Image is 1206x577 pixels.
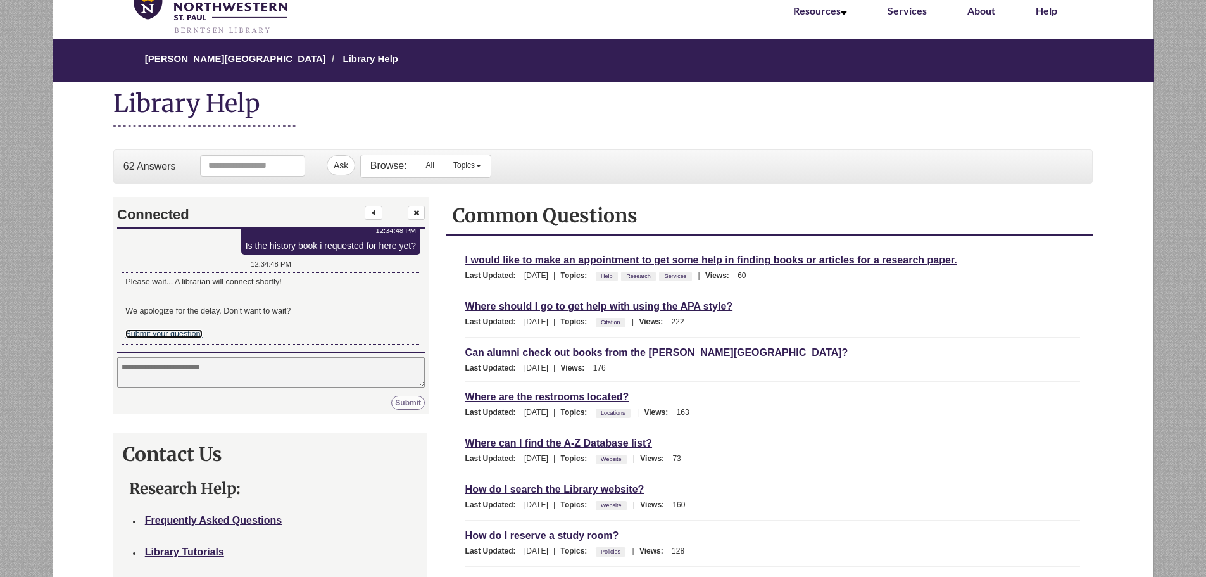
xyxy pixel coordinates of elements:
span: | [550,547,558,555]
a: Where are the restrooms located? [465,390,629,404]
a: [PERSON_NAME][GEOGRAPHIC_DATA] [145,53,326,64]
span: 60 [738,271,746,280]
a: How do I reserve a study room? [465,528,619,543]
span: Last Updated: [465,454,522,463]
span: | [695,271,703,280]
a: Where can I find the A-Z Database list? [465,436,652,450]
a: Frequently Asked Questions [145,515,282,526]
span: Last Updated: [465,271,522,280]
span: 160 [672,500,685,509]
span: [DATE] [524,454,548,463]
span: [DATE] [524,271,548,280]
button: Ask [327,155,355,175]
a: I would like to make an appointment to get some help in finding books or articles for a research ... [465,253,957,267]
span: | [550,364,558,372]
a: Resources [793,4,847,16]
span: Topics: [561,408,594,417]
span: Views: [644,408,674,417]
ul: Topics: [596,547,629,555]
span: Views: [561,364,591,372]
span: | [550,408,558,417]
a: How do I search the Library website? [465,482,644,497]
a: About [967,4,995,16]
a: Locations [599,406,627,420]
div: Chat Widget [113,197,427,414]
p: Browse: [370,159,407,173]
span: 222 [672,317,684,326]
a: All [417,155,444,175]
a: Can alumni check out books from the [PERSON_NAME][GEOGRAPHIC_DATA]? [465,345,848,360]
span: [DATE] [524,408,548,417]
span: [DATE] [524,547,548,555]
p: 62 Answers [123,160,176,174]
span: Last Updated: [465,364,522,372]
a: Website [599,498,623,512]
span: 163 [677,408,689,417]
span: [DATE] [524,364,548,372]
span: | [629,317,637,326]
span: Topics: [561,271,594,280]
a: Where should I go to get help with using the APA style? [465,299,733,314]
ul: Topics: [596,271,695,280]
a: Help [1036,4,1057,16]
a: Help [599,269,615,283]
h2: Contact Us [123,442,418,466]
span: | [550,500,558,509]
span: Views: [640,454,670,463]
span: [DATE] [524,500,548,509]
a: Policies [599,545,622,559]
span: Last Updated: [465,408,522,417]
ul: Topics: [596,454,630,463]
a: Library Help [342,53,398,64]
span: Topics: [561,454,594,463]
span: Views: [639,317,669,326]
span: | [550,317,558,326]
span: Last Updated: [465,547,522,555]
span: Views: [705,271,736,280]
span: 128 [672,547,684,555]
a: Research [624,269,653,283]
span: Last Updated: [465,500,522,509]
span: | [550,454,558,463]
a: Topics [444,155,491,175]
span: | [629,547,637,555]
h1: Library Help [113,88,296,127]
ul: Topics: [596,317,629,326]
a: Website [599,452,623,466]
span: | [630,500,638,509]
span: | [634,408,642,417]
span: | [550,271,558,280]
span: Topics: [561,500,594,509]
span: 176 [593,364,606,372]
span: Topics: [561,317,594,326]
strong: Research Help: [129,479,241,498]
span: Views: [640,500,670,509]
span: [DATE] [524,317,548,326]
span: Last Updated: [465,317,522,326]
ul: Topics: [596,408,634,417]
a: Services [663,269,689,283]
a: Library Tutorials [145,547,224,557]
a: Citation [599,315,622,329]
h2: Common Questions [453,203,1087,227]
span: 73 [672,454,681,463]
span: Views: [639,547,670,555]
button: Submit [277,198,311,212]
span: | [630,454,638,463]
span: Topics: [561,547,594,555]
ul: Topics: [596,500,630,509]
